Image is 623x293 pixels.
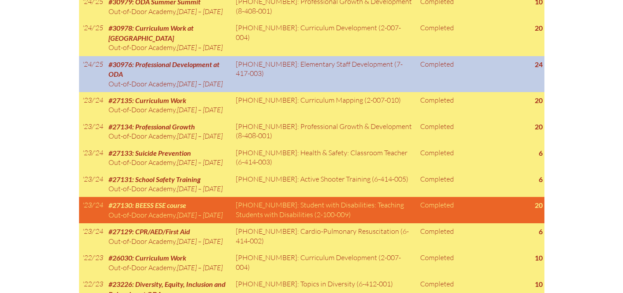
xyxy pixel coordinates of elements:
td: '24/'25 [79,56,105,92]
strong: 10 [535,280,543,288]
span: Out-of-Door Academy [108,211,176,219]
td: '23/'24 [79,197,105,223]
span: #27129: CPR/AED/First Aid [108,227,190,236]
span: [DATE] – [DATE] [177,237,223,246]
td: '23/'24 [79,92,105,118]
span: [DATE] – [DATE] [177,158,223,167]
td: [PHONE_NUMBER]: Professional Growth & Development (8-408-001) [232,118,417,145]
strong: 6 [539,175,543,183]
strong: 20 [535,122,543,131]
td: '23/'24 [79,145,105,171]
td: [PHONE_NUMBER]: Curriculum Development (2-007-004) [232,20,417,56]
td: , [105,20,232,56]
span: Out-of-Door Academy [108,158,176,167]
span: #30976: Professional Development at ODA [108,60,220,78]
td: '24/'25 [79,20,105,56]
span: Out-of-Door Academy [108,79,176,88]
td: , [105,223,232,250]
td: [PHONE_NUMBER]: Cardio-Pulmonary Resuscitation (6-414-002) [232,223,417,250]
td: '23/'24 [79,171,105,197]
span: #27131: School Safety Training [108,175,201,183]
span: [DATE] – [DATE] [177,43,223,52]
strong: 6 [539,227,543,236]
strong: 20 [535,24,543,32]
td: , [105,118,232,145]
span: Out-of-Door Academy [108,237,176,246]
span: Out-of-Door Academy [108,7,176,16]
td: , [105,92,232,118]
td: [PHONE_NUMBER]: Student with Disabilities: Teaching Students with Disabilities (2-100-009) [232,197,417,223]
span: [DATE] – [DATE] [177,105,223,114]
td: [PHONE_NUMBER]: Elementary Staff Development (7-417-003) [232,56,417,92]
td: , [105,171,232,197]
td: , [105,250,232,276]
td: , [105,56,232,92]
td: Completed [417,118,464,145]
span: #30978: Curriculum Work at [GEOGRAPHIC_DATA] [108,24,194,42]
span: Out-of-Door Academy [108,132,176,140]
td: [PHONE_NUMBER]: Curriculum Mapping (2-007-010) [232,92,417,118]
td: Completed [417,92,464,118]
span: #27135: Curriculum Work [108,96,186,104]
td: '22/'23 [79,250,105,276]
span: [DATE] – [DATE] [177,184,223,193]
span: Out-of-Door Academy [108,105,176,114]
td: '23/'24 [79,118,105,145]
strong: 20 [535,96,543,104]
td: Completed [417,56,464,92]
td: '23/'24 [79,223,105,250]
span: #27133: Suicide Prevention [108,149,191,157]
span: Out-of-Door Academy [108,263,176,272]
td: , [105,197,232,223]
td: Completed [417,20,464,56]
span: [DATE] – [DATE] [177,79,223,88]
span: #27134: Professional Growth [108,122,195,131]
span: #27130: BEESS ESE course [108,201,186,209]
td: [PHONE_NUMBER]: Active Shooter Training (6-414-005) [232,171,417,197]
strong: 10 [535,254,543,262]
strong: 24 [535,60,543,68]
span: Out-of-Door Academy [108,43,176,52]
strong: 6 [539,149,543,157]
td: Completed [417,171,464,197]
td: , [105,145,232,171]
span: [DATE] – [DATE] [177,211,223,219]
td: Completed [417,145,464,171]
strong: 20 [535,201,543,209]
td: [PHONE_NUMBER]: Health & Safety: Classroom Teacher (6-414-003) [232,145,417,171]
td: Completed [417,197,464,223]
td: [PHONE_NUMBER]: Curriculum Development (2-007-004) [232,250,417,276]
span: #26030: Curriculum Work [108,254,186,262]
span: Out-of-Door Academy [108,184,176,193]
td: Completed [417,223,464,250]
span: [DATE] – [DATE] [177,7,223,16]
td: Completed [417,250,464,276]
span: [DATE] – [DATE] [177,132,223,140]
span: [DATE] – [DATE] [177,263,223,272]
